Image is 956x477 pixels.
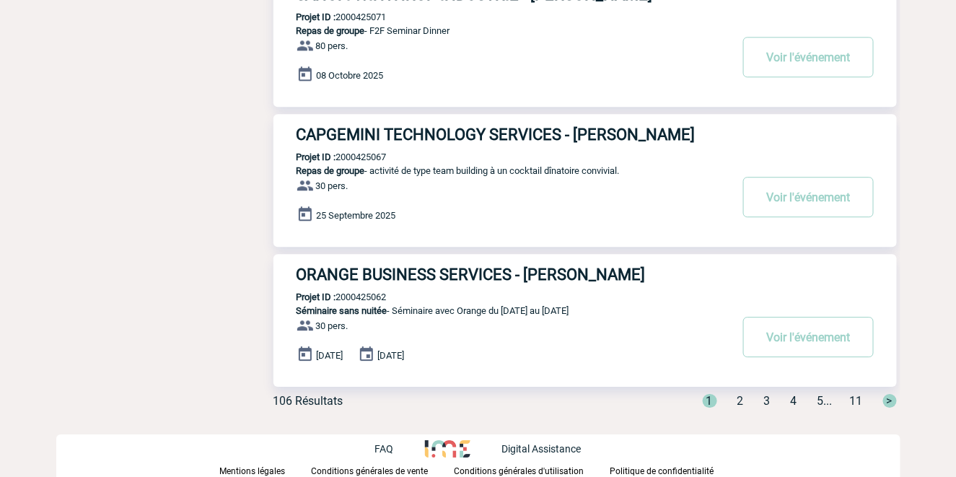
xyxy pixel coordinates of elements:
p: Conditions générales d'utilisation [454,466,584,476]
img: http://www.idealmeetingsevents.fr/ [425,440,470,458]
span: 3 [764,394,771,408]
p: Politique de confidentialité [610,466,714,476]
button: Voir l'événement [743,317,874,357]
span: 80 pers. [316,40,348,51]
span: 25 Septembre 2025 [317,210,396,221]
div: ... [685,394,897,408]
a: CAPGEMINI TECHNOLOGY SERVICES - [PERSON_NAME] [273,126,897,144]
b: Projet ID : [297,292,336,302]
span: Repas de groupe [297,165,365,176]
span: [DATE] [378,350,405,361]
p: FAQ [374,443,393,455]
span: Repas de groupe [297,25,365,36]
span: > [883,394,897,408]
p: 2000425071 [273,12,387,22]
b: Projet ID : [297,152,336,162]
p: Digital Assistance [502,443,582,455]
p: 2000425067 [273,152,387,162]
h3: ORANGE BUSINESS SERVICES - [PERSON_NAME] [297,266,729,284]
p: 2000425062 [273,292,387,302]
span: 5 [817,394,824,408]
span: 08 Octobre 2025 [317,70,384,81]
a: Conditions générales de vente [311,463,454,477]
p: - F2F Seminar Dinner [273,25,729,36]
span: 30 pers. [316,320,348,331]
h3: CAPGEMINI TECHNOLOGY SERVICES - [PERSON_NAME] [297,126,729,144]
a: Politique de confidentialité [610,463,737,477]
span: 30 pers. [316,180,348,191]
button: Voir l'événement [743,37,874,77]
a: Conditions générales d'utilisation [454,463,610,477]
span: 11 [850,394,863,408]
p: Mentions légales [219,466,285,476]
span: Séminaire sans nuitée [297,305,387,316]
div: 106 Résultats [273,394,343,408]
button: Voir l'événement [743,177,874,217]
p: Conditions générales de vente [311,466,428,476]
b: Projet ID : [297,12,336,22]
a: FAQ [374,441,425,455]
span: [DATE] [317,350,343,361]
a: ORANGE BUSINESS SERVICES - [PERSON_NAME] [273,266,897,284]
a: Mentions légales [219,463,311,477]
p: - activité de type team building à un cocktail dînatoire convivial. [273,165,729,176]
span: 2 [737,394,744,408]
p: - Séminaire avec Orange du [DATE] au [DATE] [273,305,729,316]
span: 4 [791,394,797,408]
span: 1 [703,394,717,408]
